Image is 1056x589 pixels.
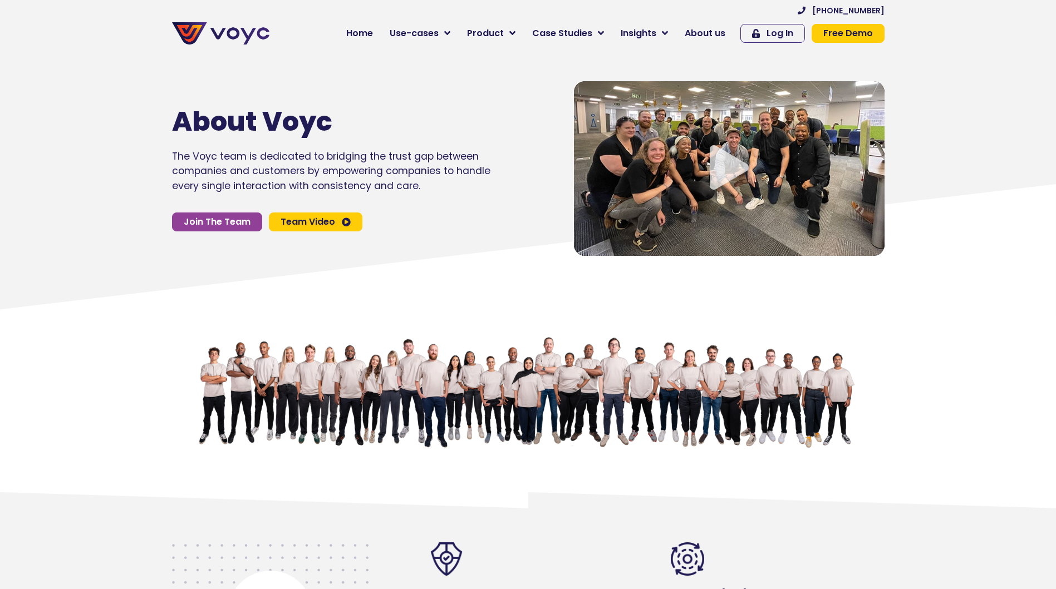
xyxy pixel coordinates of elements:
span: [PHONE_NUMBER] [812,7,885,14]
span: Log In [767,29,793,38]
span: Join The Team [184,217,251,226]
span: Product [467,27,504,40]
h1: About Voyc [172,106,457,138]
div: Video play button [707,145,752,191]
p: The Voyc team is dedicated to bridging the trust gap between companies and customers by empowerin... [172,149,490,193]
span: Case Studies [532,27,592,40]
span: About us [685,27,725,40]
span: Team Video [281,217,335,226]
a: Team Video [269,212,362,231]
img: consistency [671,542,704,576]
a: Insights [612,22,676,44]
a: Home [338,22,381,44]
a: About us [676,22,734,44]
a: Log In [740,24,805,43]
span: Insights [621,27,656,40]
span: Use-cases [390,27,439,40]
a: Case Studies [524,22,612,44]
a: Product [459,22,524,44]
a: Free Demo [812,24,885,43]
span: Free Demo [823,29,873,38]
img: trusted [430,542,463,576]
span: Home [346,27,373,40]
a: Join The Team [172,212,262,231]
img: voyc-full-logo [172,22,269,44]
a: [PHONE_NUMBER] [798,7,885,14]
a: Use-cases [381,22,459,44]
